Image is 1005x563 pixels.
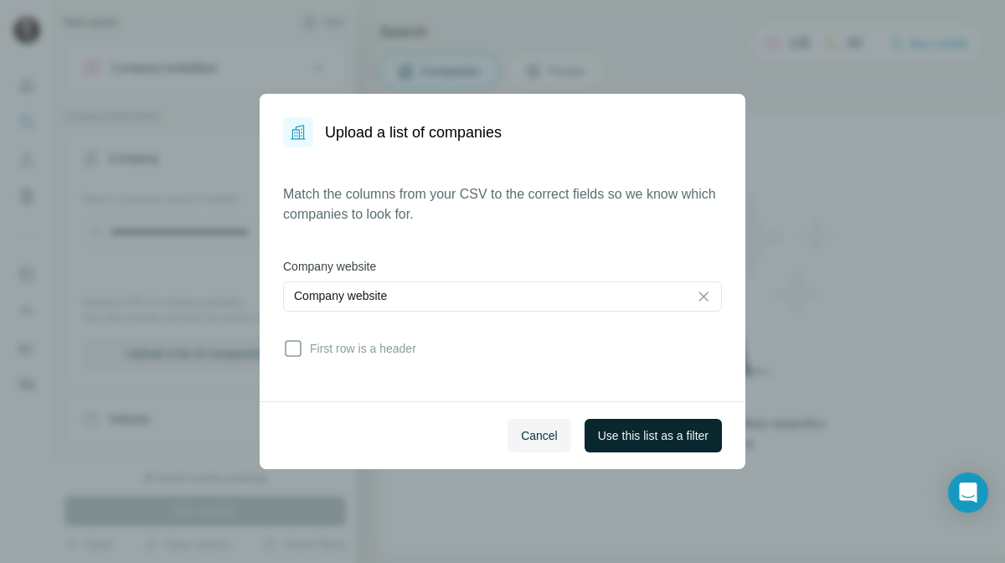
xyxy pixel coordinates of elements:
span: First row is a header [303,340,416,357]
span: Cancel [521,427,558,444]
h1: Upload a list of companies [325,121,502,144]
label: Company website [283,258,722,275]
p: Match the columns from your CSV to the correct fields so we know which companies to look for. [283,184,722,225]
button: Cancel [508,419,571,452]
button: Use this list as a filter [585,419,722,452]
span: Use this list as a filter [598,427,709,444]
div: Open Intercom Messenger [948,473,988,513]
p: Company website [294,287,387,304]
